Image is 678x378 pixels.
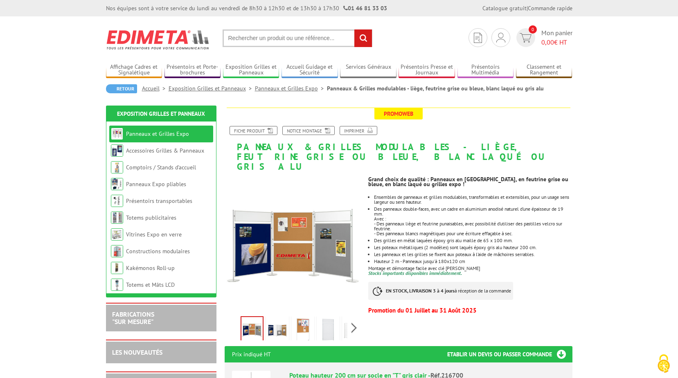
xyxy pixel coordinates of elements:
a: Accueil Guidage et Sécurité [282,63,338,77]
a: Accueil [142,85,169,92]
img: Cookies (fenêtre modale) [653,353,674,374]
img: Kakémonos Roll-up [111,262,123,274]
a: LES NOUVEAUTÉS [112,348,162,356]
a: FABRICATIONS"Sur Mesure" [112,310,154,326]
li: Ensembles de panneaux et grilles modulables, transformables et extensibles, pour un usage sens la... [374,195,572,205]
a: Présentoirs Multimédia [457,63,514,77]
a: Commande rapide [528,4,572,12]
h3: Etablir un devis ou passer commande [447,346,572,362]
a: Constructions modulaires [126,248,190,255]
div: - Des panneaux liège et feutrine punaisables, avec possibilité d’utiliser des pastilles velcro su... [374,221,572,231]
img: Accessoires Grilles & Panneaux [111,144,123,157]
p: Promotion du 01 Juillet au 31 Août 2025 [368,308,572,313]
img: Panneaux et Grilles Expo [111,128,123,140]
input: Rechercher un produit ou une référence... [223,29,372,47]
li: Les panneaux et les grilles se fixent aux poteaux à l’aide de mâchoires serrables. [374,252,572,257]
img: panneaux_grilles_modulables_216700_4.jpg [344,318,363,343]
img: Edimeta [106,25,210,55]
img: panneaux_grilles_modulables_216700_1.jpg [268,318,287,343]
a: Accessoires Grilles & Panneaux [126,147,204,154]
a: devis rapide 0 Mon panier 0,00€ HT [514,28,572,47]
img: Panneaux Expo pliables [111,178,123,190]
img: panneaux_et_grilles_216733_1.jpg [225,176,363,314]
a: Catalogue gratuit [482,4,527,12]
a: Présentoirs transportables [126,197,192,205]
font: Stocks importants disponibles immédiatement. [368,270,462,276]
strong: Grand choix de qualité : Panneaux en [GEOGRAPHIC_DATA], en feutrine grise ou bleue, en blanc laqu... [368,175,568,188]
div: Des panneaux double-faces, avec un cadre en aluminium anodisé naturel d’une épaisseur de 19 mm. [374,207,572,216]
input: rechercher [354,29,372,47]
a: Services Généraux [340,63,396,77]
a: Classement et Rangement [516,63,572,77]
span: Next [350,321,358,335]
img: Vitrines Expo en verre [111,228,123,241]
button: Cookies (fenêtre modale) [649,350,678,378]
p: à réception de la commande [368,282,513,300]
a: Totems et Mâts LCD [126,281,175,288]
img: panneaux_et_grilles_216733_1.jpg [241,317,263,342]
a: Affichage Cadres et Signalétique [106,63,162,77]
a: Comptoirs / Stands d'accueil [126,164,196,171]
a: Retour [106,84,137,93]
a: Notice Montage [282,126,335,135]
a: Totems publicitaires [126,214,176,221]
img: Constructions modulaires [111,245,123,257]
img: Totems publicitaires [111,211,123,224]
a: Imprimer [340,126,377,135]
img: Totems et Mâts LCD [111,279,123,291]
p: Prix indiqué HT [232,346,271,362]
li: Hauteur 2 m - Panneaux jusqu'à 180x120 cm [374,259,572,264]
div: Nos équipes sont à votre service du lundi au vendredi de 8h30 à 12h30 et de 13h30 à 17h30 [106,4,387,12]
li: Panneaux & Grilles modulables - liège, feutrine grise ou bleue, blanc laqué ou gris alu [327,84,544,92]
a: Vitrines Expo en verre [126,231,182,238]
img: devis rapide [474,33,482,43]
strong: EN STOCK, LIVRAISON 3 à 4 jours [386,288,455,294]
a: Présentoirs Presse et Journaux [399,63,455,77]
span: Mon panier [541,28,572,47]
p: Montage et démontage facile avec clé [PERSON_NAME] [368,266,572,271]
span: 0 [529,25,537,34]
img: panneaux_grilles_modulables_216700_3.jpg [318,318,338,343]
a: Fiche produit [230,126,277,135]
img: devis rapide [520,33,532,43]
img: devis rapide [496,33,505,43]
img: Comptoirs / Stands d'accueil [111,161,123,173]
img: panneaux_grilles_modulables_216700_2.jpg [293,318,313,343]
a: Exposition Grilles et Panneaux [169,85,255,92]
a: Kakémonos Roll-up [126,264,175,272]
a: Panneaux et Grilles Expo [255,85,327,92]
div: Avec : [374,216,572,221]
li: Les poteaux métalliques (2 modèles) sont laqués époxy gris alu hauteur 200 cm. [374,245,572,250]
img: Présentoirs transportables [111,195,123,207]
a: Panneaux et Grilles Expo [126,130,189,137]
strong: 01 46 81 33 03 [343,4,387,12]
a: Panneaux Expo pliables [126,180,186,188]
span: Promoweb [374,108,423,119]
span: € HT [541,38,572,47]
div: - Des panneaux blancs magnétiques pour une écriture effaçable à sec. [374,231,572,236]
span: 0,00 [541,38,554,46]
div: | [482,4,572,12]
a: Exposition Grilles et Panneaux [117,110,205,117]
a: Présentoirs et Porte-brochures [164,63,221,77]
li: Des grilles en métal laquées époxy gris alu maille de 65 x 100 mm. [374,238,572,243]
a: Exposition Grilles et Panneaux [223,63,279,77]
